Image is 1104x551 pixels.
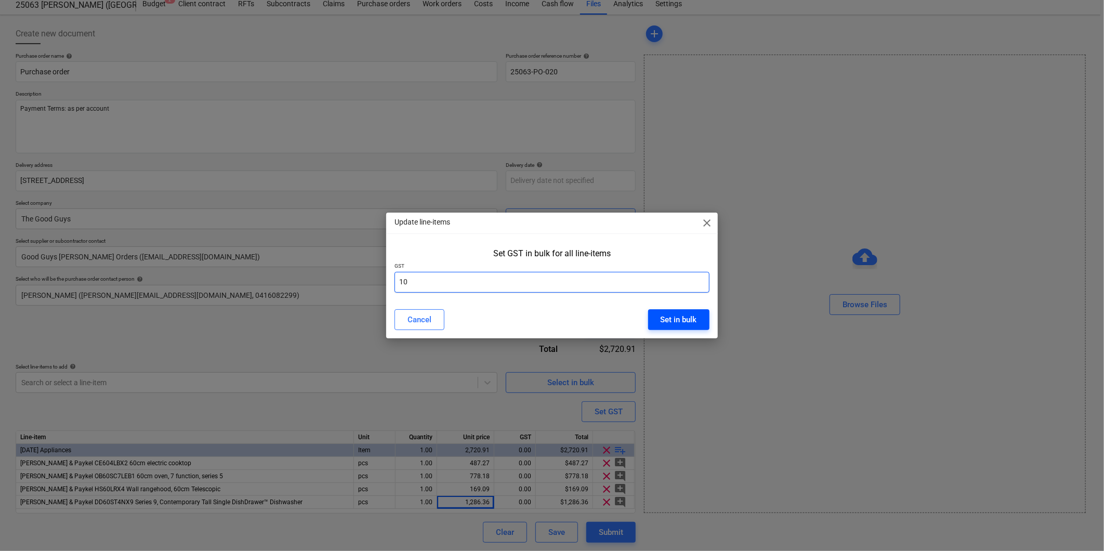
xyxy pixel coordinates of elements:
[395,272,709,293] input: GST
[395,309,444,330] button: Cancel
[395,263,709,271] p: GST
[1052,501,1104,551] iframe: Chat Widget
[408,313,431,326] div: Cancel
[395,217,450,228] p: Update line-items
[648,309,709,330] button: Set in bulk
[701,217,714,229] span: close
[493,248,611,258] div: Set GST in bulk for all line-items
[661,313,697,326] div: Set in bulk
